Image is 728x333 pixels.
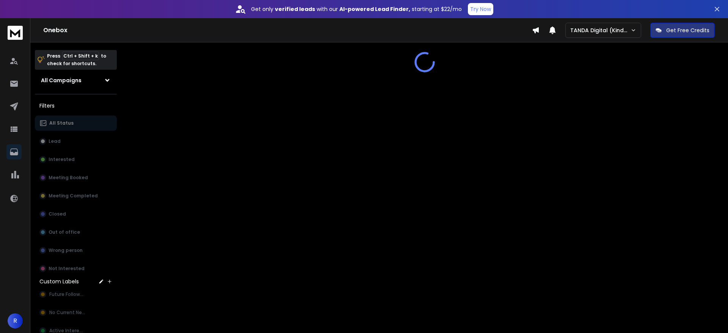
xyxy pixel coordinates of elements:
[35,73,117,88] button: All Campaigns
[339,5,410,13] strong: AI-powered Lead Finder,
[666,27,709,34] p: Get Free Credits
[468,3,493,15] button: Try Now
[650,23,715,38] button: Get Free Credits
[570,27,631,34] p: TANDA Digital (Kind Studio)
[470,5,491,13] p: Try Now
[47,52,106,67] p: Press to check for shortcuts.
[275,5,315,13] strong: verified leads
[62,52,99,60] span: Ctrl + Shift + k
[8,313,23,328] button: R
[8,26,23,40] img: logo
[41,77,82,84] h1: All Campaigns
[35,100,117,111] h3: Filters
[43,26,532,35] h1: Onebox
[39,278,79,285] h3: Custom Labels
[251,5,462,13] p: Get only with our starting at $22/mo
